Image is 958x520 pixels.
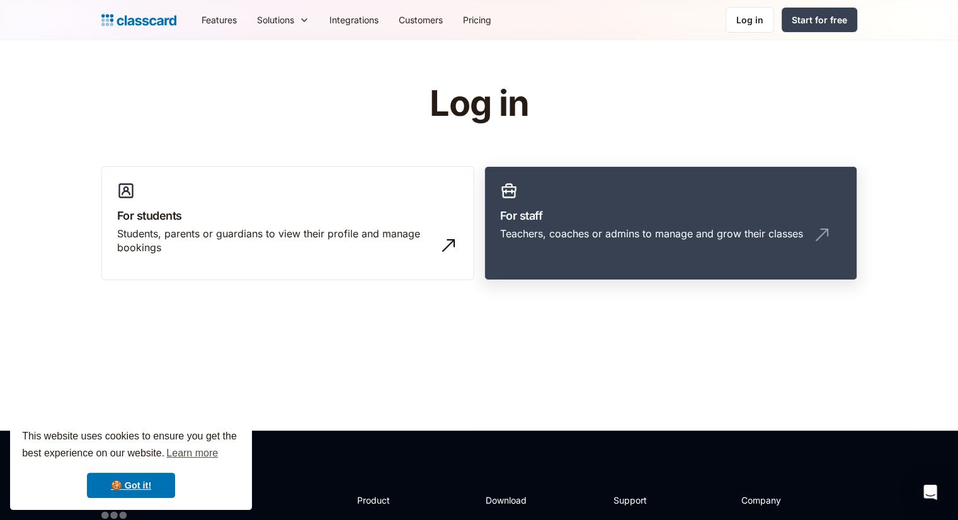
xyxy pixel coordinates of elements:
[117,227,433,255] div: Students, parents or guardians to view their profile and manage bookings
[500,227,803,240] div: Teachers, coaches or admins to manage and grow their classes
[389,6,453,34] a: Customers
[484,166,857,281] a: For staffTeachers, coaches or admins to manage and grow their classes
[726,7,774,33] a: Log in
[915,477,945,507] div: Open Intercom Messenger
[792,13,847,26] div: Start for free
[485,494,537,507] h2: Download
[279,84,679,123] h1: Log in
[164,444,220,463] a: learn more about cookies
[101,11,176,29] a: home
[10,417,252,510] div: cookieconsent
[782,8,857,32] a: Start for free
[319,6,389,34] a: Integrations
[117,207,459,224] h3: For students
[500,207,841,224] h3: For staff
[191,6,247,34] a: Features
[741,494,825,507] h2: Company
[613,494,664,507] h2: Support
[257,13,294,26] div: Solutions
[357,494,425,507] h2: Product
[247,6,319,34] div: Solutions
[736,13,763,26] div: Log in
[87,473,175,498] a: dismiss cookie message
[453,6,501,34] a: Pricing
[22,429,240,463] span: This website uses cookies to ensure you get the best experience on our website.
[101,166,474,281] a: For studentsStudents, parents or guardians to view their profile and manage bookings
